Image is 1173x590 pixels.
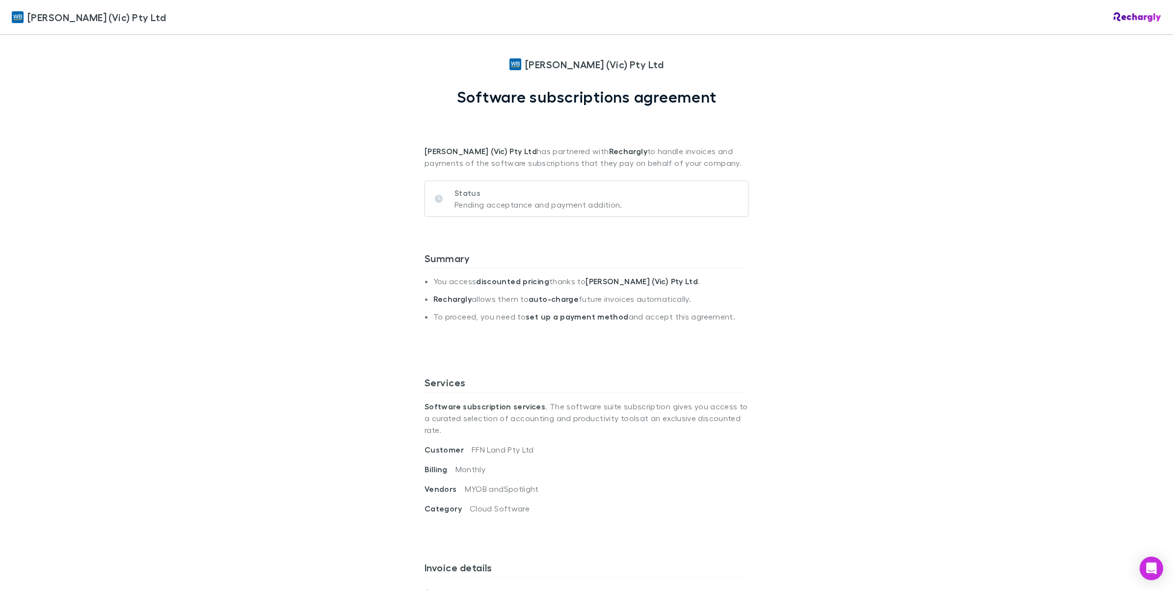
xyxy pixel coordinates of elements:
[454,187,622,199] p: Status
[529,294,579,304] strong: auto-charge
[472,445,534,454] span: FFN Land Pty Ltd
[433,312,748,329] li: To proceed, you need to and accept this agreement.
[425,252,748,268] h3: Summary
[476,276,549,286] strong: discounted pricing
[433,294,472,304] strong: Rechargly
[425,464,455,474] span: Billing
[526,312,628,322] strong: set up a payment method
[509,58,521,70] img: William Buck (Vic) Pty Ltd's Logo
[425,504,470,513] span: Category
[27,10,166,25] span: [PERSON_NAME] (Vic) Pty Ltd
[457,87,717,106] h1: Software subscriptions agreement
[609,146,647,156] strong: Rechargly
[454,199,622,211] p: Pending acceptance and payment addition.
[425,146,537,156] strong: [PERSON_NAME] (Vic) Pty Ltd
[425,562,748,577] h3: Invoice details
[525,57,664,72] span: [PERSON_NAME] (Vic) Pty Ltd
[433,294,748,312] li: allows them to future invoices automatically.
[425,484,465,494] span: Vendors
[425,402,545,411] strong: Software subscription services
[425,393,748,444] p: . The software suite subscription gives you access to a curated selection of accounting and produ...
[425,445,472,455] span: Customer
[586,276,698,286] strong: [PERSON_NAME] (Vic) Pty Ltd
[455,464,486,474] span: Monthly
[1140,557,1163,580] div: Open Intercom Messenger
[12,11,24,23] img: William Buck (Vic) Pty Ltd's Logo
[425,106,748,169] p: has partnered with to handle invoices and payments of the software subscriptions that they pay on...
[470,504,530,513] span: Cloud Software
[425,376,748,392] h3: Services
[1114,12,1161,22] img: Rechargly Logo
[465,484,539,493] span: MYOB and Spotlight
[433,276,748,294] li: You access thanks to .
